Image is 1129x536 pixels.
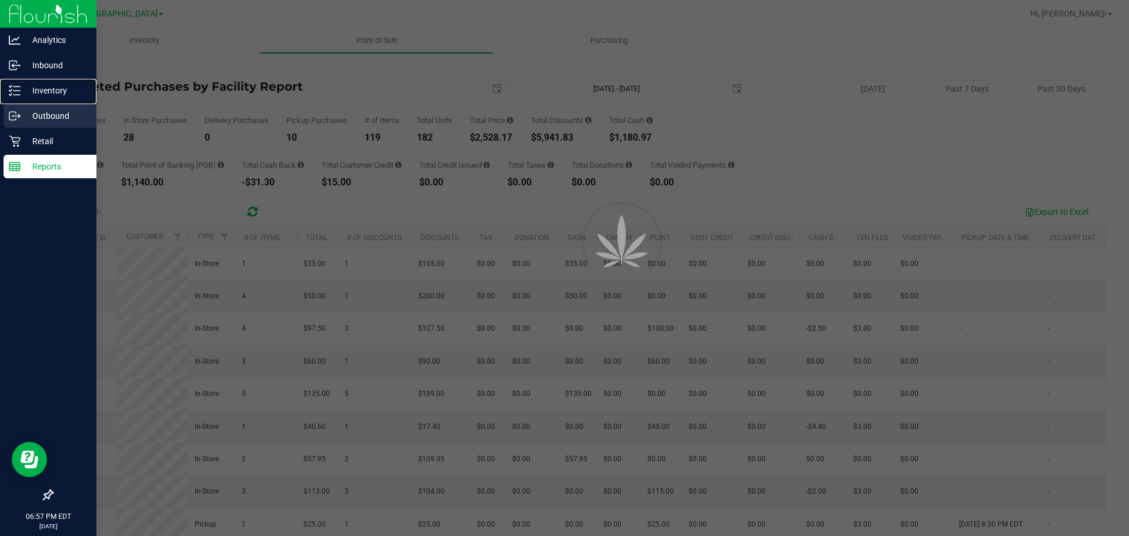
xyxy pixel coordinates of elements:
[21,134,91,148] p: Retail
[9,161,21,172] inline-svg: Reports
[9,34,21,46] inline-svg: Analytics
[21,33,91,47] p: Analytics
[9,59,21,71] inline-svg: Inbound
[12,442,47,477] iframe: Resource center
[21,84,91,98] p: Inventory
[21,58,91,72] p: Inbound
[5,511,91,522] p: 06:57 PM EDT
[9,135,21,147] inline-svg: Retail
[21,159,91,174] p: Reports
[9,110,21,122] inline-svg: Outbound
[5,522,91,531] p: [DATE]
[21,109,91,123] p: Outbound
[9,85,21,96] inline-svg: Inventory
